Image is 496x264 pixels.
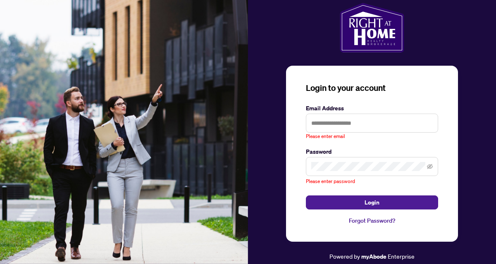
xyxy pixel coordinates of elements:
[427,164,433,169] span: eye-invisible
[306,147,438,156] label: Password
[361,252,386,261] a: myAbode
[306,216,438,225] a: Forgot Password?
[365,196,379,209] span: Login
[388,252,415,260] span: Enterprise
[306,133,345,140] span: Please enter email
[340,3,404,52] img: ma-logo
[306,104,438,113] label: Email Address
[329,252,360,260] span: Powered by
[306,82,438,94] h3: Login to your account
[306,178,355,184] span: Please enter password
[306,195,438,209] button: Login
